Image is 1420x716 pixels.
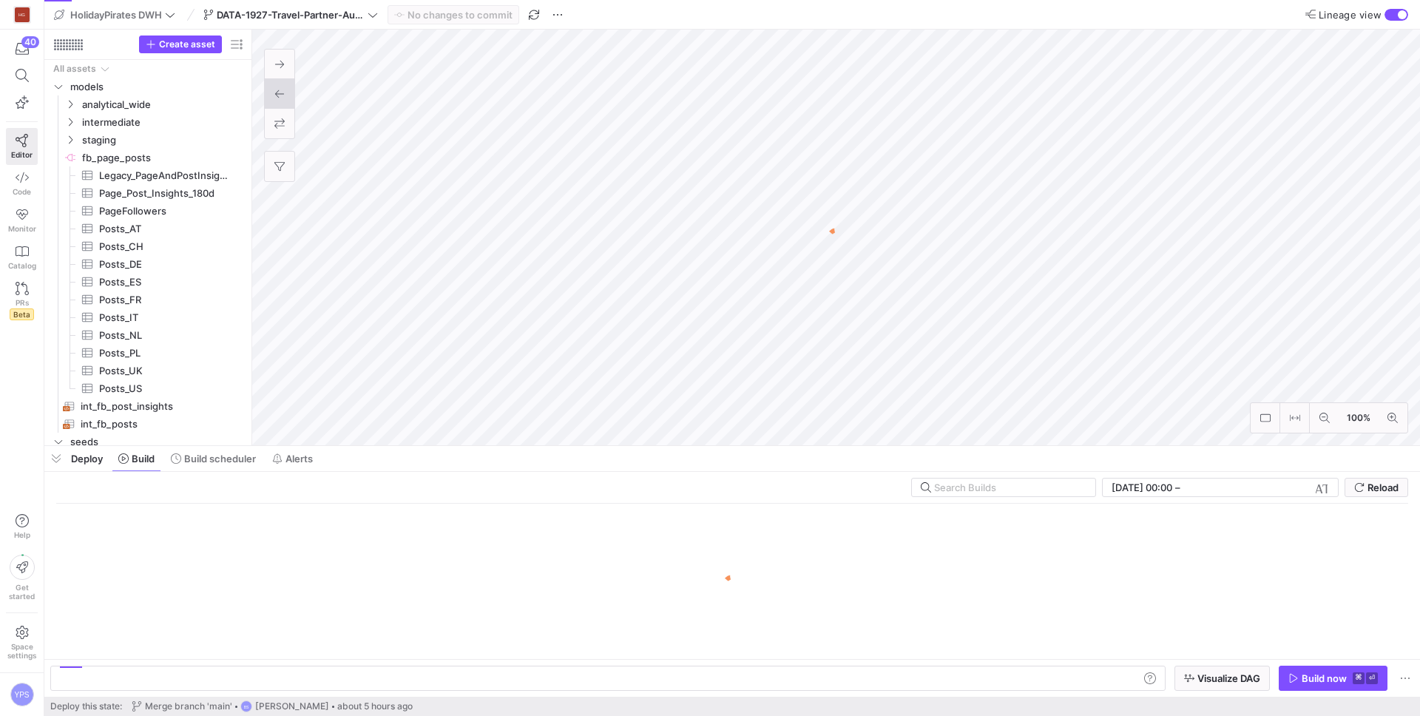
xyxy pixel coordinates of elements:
[1366,672,1378,684] kbd: ⏎
[50,5,179,24] button: HolidayPirates DWH
[50,166,246,184] a: Legacy_PageAndPostInsights​​​​​​​​​
[112,446,161,471] button: Build
[1353,672,1365,684] kbd: ⌘
[6,239,38,276] a: Catalog
[50,415,246,433] a: int_fb_posts​​​​​​​​​​
[1319,9,1382,21] span: Lineage view
[50,308,246,326] a: Posts_IT​​​​​​​​​
[6,36,38,62] button: 40
[99,380,229,397] span: Posts_US​​​​​​​​​
[1279,666,1387,691] button: Build now⌘⏎
[50,344,246,362] a: Posts_PL​​​​​​​​​
[50,362,246,379] div: Press SPACE to select this row.
[132,453,155,465] span: Build
[50,149,246,166] div: Press SPACE to select this row.
[50,344,246,362] div: Press SPACE to select this row.
[1174,666,1270,691] button: Visualize DAG
[128,697,416,716] button: Merge branch 'main'BS[PERSON_NAME]about 5 hours ago
[82,96,243,113] span: analytical_wide
[50,397,246,415] div: Press SPACE to select this row.
[70,433,243,450] span: seeds
[50,433,246,450] div: Press SPACE to select this row.
[50,78,246,95] div: Press SPACE to select this row.
[50,220,246,237] a: Posts_AT​​​​​​​​​
[50,95,246,113] div: Press SPACE to select this row.
[1197,672,1260,684] span: Visualize DAG
[50,255,246,273] div: Press SPACE to select this row.
[825,226,848,249] img: logo.gif
[50,202,246,220] a: PageFollowers​​​​​​​​​
[99,185,229,202] span: Page_Post_Insights_180d​​​​​​​​​
[50,60,246,78] div: Press SPACE to select this row.
[99,345,229,362] span: Posts_PL​​​​​​​​​
[50,397,246,415] a: int_fb_post_insights​​​​​​​​​​
[255,701,329,712] span: [PERSON_NAME]
[50,255,246,273] a: Posts_DE​​​​​​​​​
[50,326,246,344] a: Posts_NL​​​​​​​​​
[1367,482,1399,493] span: Reload
[50,362,246,379] a: Posts_UK​​​​​​​​​
[7,642,36,660] span: Space settings
[217,9,365,21] span: DATA-1927-Travel-Partner-Automation
[99,220,229,237] span: Posts_AT​​​​​​​​​
[16,298,29,307] span: PRs
[82,149,243,166] span: fb_page_posts​​​​​​​​
[164,446,263,471] button: Build scheduler
[71,453,103,465] span: Deploy
[9,583,35,601] span: Get started
[240,700,252,712] div: BS
[10,683,34,706] div: YPS
[99,274,229,291] span: Posts_ES​​​​​​​​​
[6,679,38,710] button: YPS
[99,362,229,379] span: Posts_UK​​​​​​​​​
[6,128,38,165] a: Editor
[6,2,38,27] a: HG
[70,78,243,95] span: models
[721,573,743,595] img: logo.gif
[1345,478,1408,497] button: Reload
[934,482,1083,493] input: Search Builds
[99,256,229,273] span: Posts_DE​​​​​​​​​
[81,416,229,433] span: int_fb_posts​​​​​​​​​​
[50,131,246,149] div: Press SPACE to select this row.
[8,261,36,270] span: Catalog
[285,453,313,465] span: Alerts
[50,202,246,220] div: Press SPACE to select this row.
[50,149,246,166] a: fb_page_posts​​​​​​​​
[13,530,31,539] span: Help
[139,36,222,53] button: Create asset
[99,203,229,220] span: PageFollowers​​​​​​​​​
[8,224,36,233] span: Monitor
[184,453,256,465] span: Build scheduler
[266,446,319,471] button: Alerts
[50,113,246,131] div: Press SPACE to select this row.
[337,701,413,712] span: about 5 hours ago
[6,165,38,202] a: Code
[50,166,246,184] div: Press SPACE to select this row.
[1175,482,1180,493] span: –
[6,507,38,546] button: Help
[6,276,38,326] a: PRsBeta
[99,309,229,326] span: Posts_IT​​​​​​​​​
[50,273,246,291] a: Posts_ES​​​​​​​​​
[50,326,246,344] div: Press SPACE to select this row.
[50,273,246,291] div: Press SPACE to select this row.
[82,132,243,149] span: staging
[13,187,31,196] span: Code
[50,379,246,397] a: Posts_US​​​​​​​​​
[99,167,229,184] span: Legacy_PageAndPostInsights​​​​​​​​​
[11,150,33,159] span: Editor
[50,184,246,202] a: Page_Post_Insights_180d​​​​​​​​​
[6,549,38,607] button: Getstarted
[145,701,232,712] span: Merge branch 'main'
[50,291,246,308] div: Press SPACE to select this row.
[6,202,38,239] a: Monitor
[15,7,30,22] div: HG
[99,327,229,344] span: Posts_NL​​​​​​​​​
[1302,672,1347,684] div: Build now
[21,36,39,48] div: 40
[50,379,246,397] div: Press SPACE to select this row.
[50,291,246,308] a: Posts_FR​​​​​​​​​
[82,114,243,131] span: intermediate
[70,9,162,21] span: HolidayPirates DWH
